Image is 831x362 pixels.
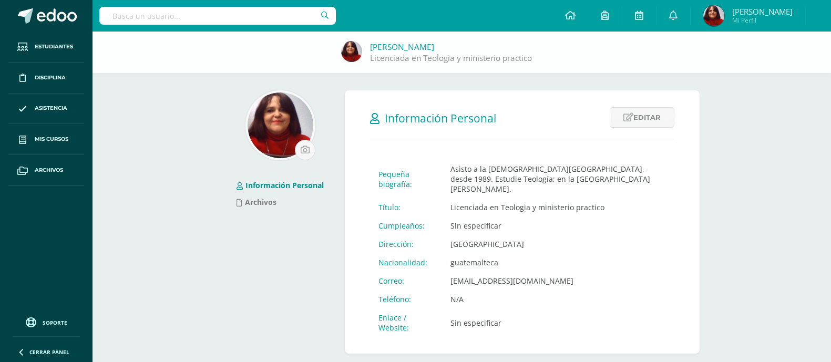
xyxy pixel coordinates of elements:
[610,107,674,128] a: Editar
[13,315,80,329] a: Soporte
[35,166,63,174] span: Archivos
[35,43,73,51] span: Estudiantes
[35,104,67,112] span: Asistencia
[442,308,674,337] td: Sin especificar
[341,41,362,62] img: d248c094c19dab2ae85806b15bf65b8b.png
[370,290,442,308] td: Teléfono:
[370,42,434,53] a: [PERSON_NAME]
[370,198,442,216] td: Título:
[442,198,674,216] td: Licenciada en Teologia y ministerio practico
[35,74,66,82] span: Disciplina
[8,94,84,125] a: Asistencia
[732,16,793,25] span: Mi Perfil
[442,290,674,308] td: N/A
[8,32,84,63] a: Estudiantes
[703,5,724,26] img: d248c094c19dab2ae85806b15bf65b8b.png
[370,53,532,64] a: Licenciada en Teologia y ministerio practico
[8,63,84,94] a: Disciplina
[35,135,68,143] span: Mis cursos
[442,272,674,290] td: [EMAIL_ADDRESS][DOMAIN_NAME]
[99,7,336,25] input: Busca un usuario...
[237,197,276,207] a: Archivos
[442,235,674,253] td: [GEOGRAPHIC_DATA]
[442,253,674,272] td: guatemalteca
[442,216,674,235] td: Sin especificar
[732,6,793,17] span: [PERSON_NAME]
[370,272,442,290] td: Correo:
[248,92,313,158] img: cad21538dd7a18f7a84cad8a40d2661d.png
[385,111,496,126] span: Información Personal
[370,308,442,337] td: Enlace / Website:
[8,155,84,186] a: Archivos
[370,216,442,235] td: Cumpleaños:
[370,253,442,272] td: Nacionalidad:
[442,160,674,198] td: Asisto a la [DEMOGRAPHIC_DATA][GEOGRAPHIC_DATA], desde 1989. Estudie Teología; en la [GEOGRAPHIC_...
[29,348,69,356] span: Cerrar panel
[8,124,84,155] a: Mis cursos
[237,180,324,190] a: Información Personal
[43,319,67,326] span: Soporte
[370,235,442,253] td: Dirección:
[370,160,442,198] td: Pequeña biografía:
